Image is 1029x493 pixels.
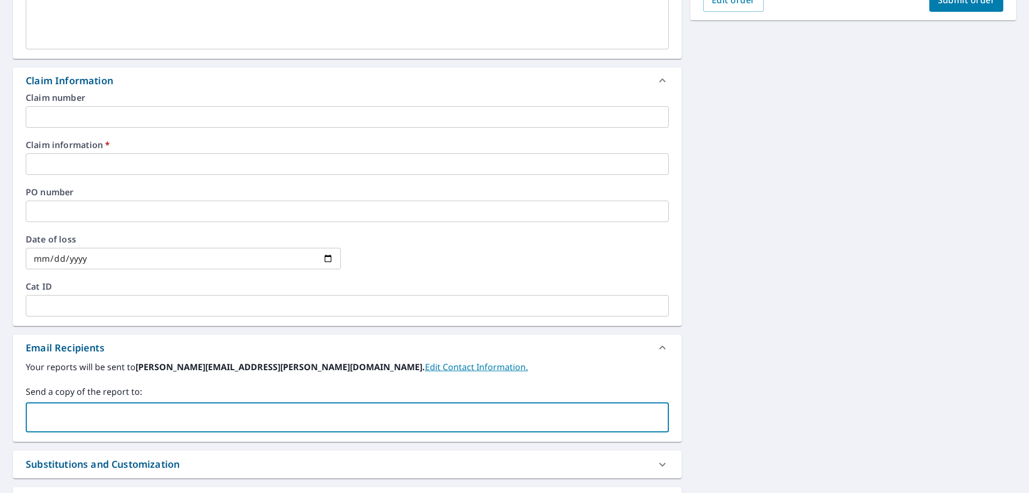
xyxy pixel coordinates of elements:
[26,141,669,149] label: Claim information
[13,335,682,360] div: Email Recipients
[26,73,113,88] div: Claim Information
[26,282,669,291] label: Cat ID
[425,361,528,373] a: EditContactInfo
[26,360,669,373] label: Your reports will be sent to
[26,93,669,102] label: Claim number
[26,385,669,398] label: Send a copy of the report to:
[26,341,105,355] div: Email Recipients
[13,68,682,93] div: Claim Information
[26,235,341,244] label: Date of loss
[13,451,682,478] div: Substitutions and Customization
[26,188,669,196] label: PO number
[136,361,425,373] b: [PERSON_NAME][EMAIL_ADDRESS][PERSON_NAME][DOMAIN_NAME].
[26,457,180,472] div: Substitutions and Customization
